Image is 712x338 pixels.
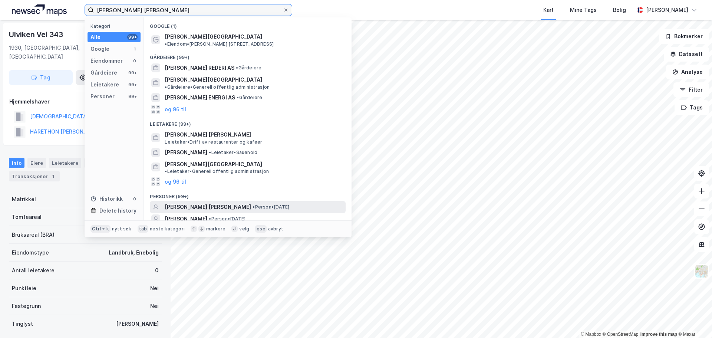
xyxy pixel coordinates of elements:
div: Mine Tags [570,6,597,14]
span: • [165,168,167,174]
span: • [209,150,211,155]
button: Tags [675,100,709,115]
img: logo.a4113a55bc3d86da70a041830d287a7e.svg [12,4,67,16]
div: Transaksjoner [9,171,60,181]
div: Leietakere [90,80,119,89]
div: nytt søk [112,226,132,232]
div: Hjemmelshaver [9,97,161,106]
span: [PERSON_NAME] ENERGI AS [165,93,235,102]
span: Leietaker • Generell offentlig administrasjon [165,168,269,174]
span: • [236,65,238,70]
div: Datasett [84,158,112,168]
span: Gårdeiere • Generell offentlig administrasjon [165,84,270,90]
span: • [253,204,255,210]
div: Tomteareal [12,213,42,221]
div: 0 [155,266,159,275]
input: Søk på adresse, matrikkel, gårdeiere, leietakere eller personer [94,4,283,16]
button: Tag [9,70,73,85]
div: 0 [132,196,138,202]
div: Tinglyst [12,319,33,328]
div: Landbruk, Enebolig [109,248,159,257]
div: Bolig [613,6,626,14]
span: Leietaker • Drift av restauranter og kafeer [165,139,262,145]
span: Person • [DATE] [209,216,245,222]
span: Leietaker • Sauehold [209,150,257,155]
div: 99+ [127,34,138,40]
button: Analyse [666,65,709,79]
div: 1 [132,46,138,52]
button: Datasett [664,47,709,62]
div: markere [206,226,225,232]
span: [PERSON_NAME][GEOGRAPHIC_DATA] [165,160,262,169]
div: Punktleie [12,284,36,293]
div: Google (1) [144,17,352,31]
div: Bruksareal (BRA) [12,230,55,239]
span: Gårdeiere [236,65,261,71]
div: Kart [543,6,554,14]
span: Eiendom • [PERSON_NAME] [STREET_ADDRESS] [165,41,274,47]
div: 1930, [GEOGRAPHIC_DATA], [GEOGRAPHIC_DATA] [9,43,111,61]
div: Leietakere [49,158,81,168]
div: Google [90,45,109,53]
button: Filter [673,82,709,97]
span: [PERSON_NAME] [PERSON_NAME] [165,130,343,139]
div: 99+ [127,93,138,99]
span: [PERSON_NAME][GEOGRAPHIC_DATA] [165,75,262,84]
div: Eiere [27,158,46,168]
div: tab [138,225,149,233]
div: Alle [90,33,100,42]
div: Festegrunn [12,302,41,311]
div: Eiendommer [90,56,123,65]
div: Delete history [99,206,136,215]
div: 99+ [127,82,138,88]
button: Bokmerker [659,29,709,44]
div: 99+ [127,70,138,76]
div: Personer (99+) [144,188,352,201]
a: Mapbox [581,332,601,337]
span: Gårdeiere [237,95,262,101]
div: [PERSON_NAME] [646,6,688,14]
div: Gårdeiere [90,68,117,77]
a: Improve this map [640,332,677,337]
span: [PERSON_NAME][GEOGRAPHIC_DATA] [165,32,262,41]
div: [PERSON_NAME] [116,319,159,328]
div: Leietakere (99+) [144,115,352,129]
span: • [165,84,167,90]
div: Ctrl + k [90,225,111,233]
img: Z [695,264,709,278]
div: Personer [90,92,115,101]
div: Info [9,158,24,168]
div: 0 [132,58,138,64]
div: 1 [49,173,57,180]
div: Nei [150,302,159,311]
iframe: Chat Widget [675,302,712,338]
div: Gårdeiere (99+) [144,49,352,62]
div: avbryt [268,226,283,232]
span: [PERSON_NAME] [165,214,207,223]
span: • [237,95,239,100]
div: Nei [150,284,159,293]
span: • [165,41,167,47]
div: Matrikkel [12,195,36,204]
div: velg [239,226,249,232]
span: [PERSON_NAME] [165,148,207,157]
button: og 96 til [165,105,186,114]
div: Historikk [90,194,123,203]
div: Kategori [90,23,141,29]
div: Eiendomstype [12,248,49,257]
span: [PERSON_NAME] [PERSON_NAME] [165,203,251,211]
span: Person • [DATE] [253,204,289,210]
span: [PERSON_NAME] REDERI AS [165,63,234,72]
div: neste kategori [150,226,185,232]
div: Ulviken Vei 343 [9,29,65,40]
div: esc [255,225,267,233]
span: • [209,216,211,221]
a: OpenStreetMap [603,332,639,337]
button: og 96 til [165,177,186,186]
div: Antall leietakere [12,266,55,275]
